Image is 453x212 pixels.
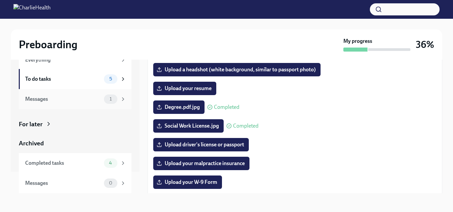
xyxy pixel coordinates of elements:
[233,123,259,129] span: Completed
[153,138,249,151] label: Upload driver's license or passport
[25,159,101,167] div: Completed tasks
[153,63,321,76] label: Upload a headshot (white background, similar to passport photo)
[19,120,43,129] div: For later
[19,51,131,69] a: Everything
[106,96,116,101] span: 1
[19,120,131,129] a: For later
[153,157,249,170] label: Upload your malpractice insurance
[19,173,131,193] a: Messages0
[25,56,117,64] div: Everything
[158,66,316,73] span: Upload a headshot (white background, similar to passport photo)
[416,39,434,51] h3: 36%
[158,85,212,92] span: Upload your resume
[25,180,101,187] div: Messages
[343,38,372,45] strong: My progress
[153,119,224,133] label: Social Work License.jpg
[13,4,51,15] img: CharlieHealth
[153,175,222,189] label: Upload your W-9 Form
[158,179,217,186] span: Upload your W-9 Form
[158,123,219,129] span: Social Work License.jpg
[105,181,116,186] span: 0
[158,141,244,148] span: Upload driver's license or passport
[19,89,131,109] a: Messages1
[105,160,116,165] span: 4
[153,100,205,114] label: Degree.pdf.jpg
[25,75,101,83] div: To do tasks
[158,104,200,111] span: Degree.pdf.jpg
[105,76,116,81] span: 5
[158,160,245,167] span: Upload your malpractice insurance
[19,69,131,89] a: To do tasks5
[19,139,131,148] a: Archived
[214,104,239,110] span: Completed
[19,153,131,173] a: Completed tasks4
[25,95,101,103] div: Messages
[19,38,77,51] h2: Preboarding
[153,82,216,95] label: Upload your resume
